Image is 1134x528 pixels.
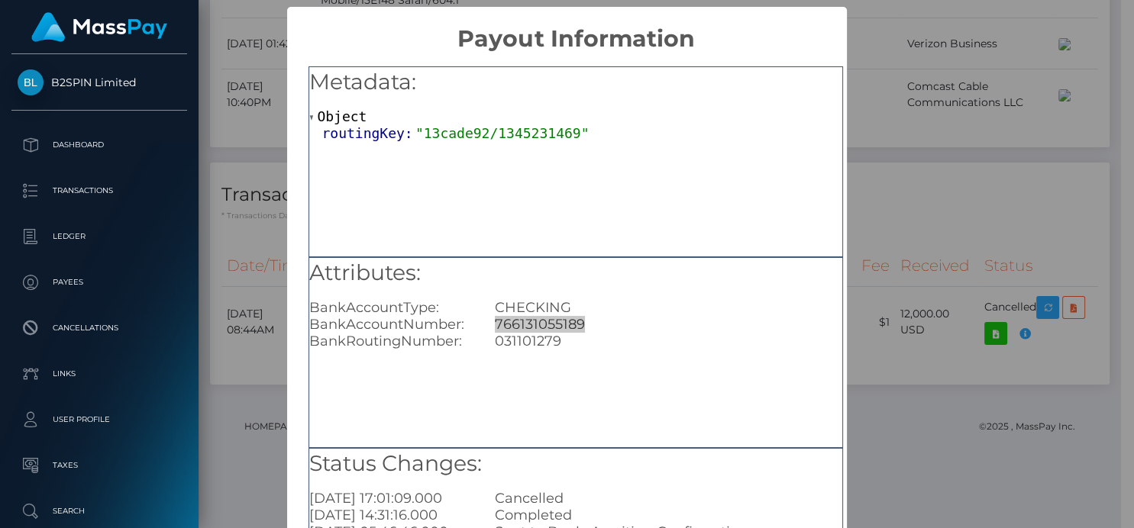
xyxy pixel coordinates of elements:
[483,299,854,316] div: CHECKING
[483,333,854,349] div: 031101279
[18,500,181,523] p: Search
[18,408,181,431] p: User Profile
[483,507,854,523] div: Completed
[309,449,842,479] h5: Status Changes:
[415,125,590,141] span: "13cade92/1345231469"
[298,299,483,316] div: BankAccountType:
[18,179,181,202] p: Transactions
[18,271,181,294] p: Payees
[298,490,483,507] div: [DATE] 17:01:09.000
[18,225,181,248] p: Ledger
[483,316,854,333] div: 766131055189
[298,333,483,349] div: BankRoutingNumber:
[11,76,187,89] span: B2SPIN Limited
[317,108,367,124] span: Object
[18,69,44,95] img: B2SPIN Limited
[18,362,181,385] p: Links
[321,125,415,141] span: routingKey:
[298,507,483,523] div: [DATE] 14:31:16.000
[483,490,854,507] div: Cancelled
[309,258,842,288] h5: Attributes:
[309,67,842,98] h5: Metadata:
[298,316,483,333] div: BankAccountNumber:
[18,134,181,156] p: Dashboard
[31,12,167,42] img: MassPay Logo
[18,317,181,340] p: Cancellations
[287,7,866,53] h2: Payout Information
[18,454,181,477] p: Taxes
